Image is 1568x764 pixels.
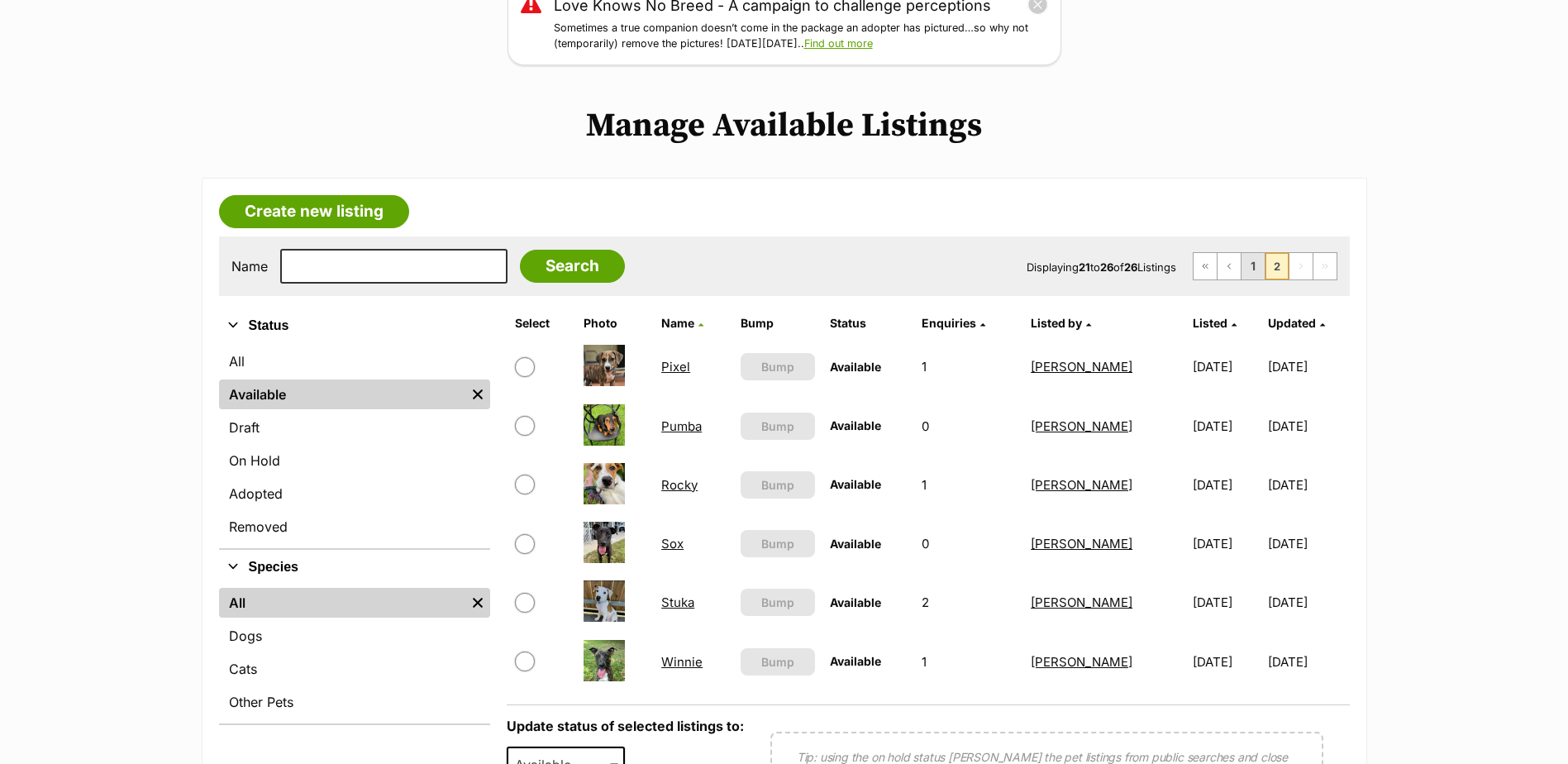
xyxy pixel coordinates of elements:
a: First page [1194,253,1217,279]
span: Page 2 [1265,253,1289,279]
a: Name [661,316,703,330]
td: 1 [915,633,1022,690]
a: Find out more [804,37,873,50]
td: [DATE] [1268,398,1348,455]
input: Search [520,250,625,283]
td: [DATE] [1268,338,1348,395]
span: Available [830,537,881,551]
span: Displaying to of Listings [1027,260,1176,274]
a: [PERSON_NAME] [1031,477,1132,493]
a: Stuka [661,594,694,610]
span: Available [830,360,881,374]
a: [PERSON_NAME] [1031,536,1132,552]
a: All [219,346,490,376]
a: Winnie [661,654,703,670]
a: [PERSON_NAME] [1031,359,1132,375]
td: [DATE] [1268,515,1348,572]
label: Update status of selected listings to: [507,718,744,734]
span: Available [830,595,881,609]
span: Listed by [1031,316,1082,330]
th: Status [823,310,913,337]
td: [DATE] [1186,515,1265,572]
a: Dogs [219,621,490,651]
button: Bump [741,530,815,557]
span: Bump [761,476,794,494]
a: Listed [1193,316,1237,330]
a: On Hold [219,446,490,475]
td: 2 [915,574,1022,631]
a: Pumba [661,418,702,434]
td: 0 [915,398,1022,455]
a: Previous page [1218,253,1241,279]
span: Listed [1193,316,1227,330]
td: [DATE] [1186,398,1265,455]
label: Name [231,259,268,274]
div: Status [219,343,490,548]
td: [DATE] [1268,456,1348,513]
div: Species [219,585,490,723]
span: Available [830,418,881,432]
span: Updated [1268,316,1316,330]
a: Updated [1268,316,1325,330]
span: Bump [761,418,794,435]
td: 1 [915,456,1022,513]
span: translation missing: en.admin.listings.index.attributes.enquiries [922,316,976,330]
td: 1 [915,338,1022,395]
a: Other Pets [219,687,490,717]
strong: 21 [1079,260,1090,274]
td: [DATE] [1186,338,1265,395]
th: Bump [734,310,822,337]
a: All [219,588,465,618]
strong: 26 [1100,260,1113,274]
span: Bump [761,653,794,671]
span: Bump [761,594,794,611]
a: Rocky [661,477,698,493]
a: Available [219,380,465,409]
td: [DATE] [1268,633,1348,690]
td: 0 [915,515,1022,572]
button: Status [219,315,490,337]
a: [PERSON_NAME] [1031,594,1132,610]
button: Bump [741,353,815,380]
button: Bump [741,589,815,616]
span: Next page [1289,253,1313,279]
nav: Pagination [1193,252,1337,280]
button: Bump [741,471,815,499]
span: Name [661,316,694,330]
span: Last page [1313,253,1337,279]
a: Listed by [1031,316,1091,330]
span: Bump [761,358,794,375]
a: Remove filter [465,588,490,618]
a: Pixel [661,359,690,375]
span: Bump [761,535,794,552]
a: [PERSON_NAME] [1031,654,1132,670]
a: Cats [219,654,490,684]
th: Photo [577,310,653,337]
button: Bump [741,413,815,440]
td: [DATE] [1186,574,1265,631]
a: Adopted [219,479,490,509]
td: [DATE] [1186,633,1265,690]
a: Remove filter [465,380,490,409]
a: Enquiries [922,316,985,330]
td: [DATE] [1268,574,1348,631]
a: Removed [219,512,490,542]
th: Select [508,310,575,337]
td: [DATE] [1186,456,1265,513]
button: Bump [741,648,815,676]
strong: 26 [1124,260,1137,274]
p: Sometimes a true companion doesn’t come in the package an adopter has pictured…so why not (tempor... [554,21,1048,52]
a: Sox [661,536,684,552]
a: Create new listing [219,195,409,228]
a: Page 1 [1242,253,1265,279]
span: Available [830,654,881,668]
button: Species [219,556,490,578]
a: [PERSON_NAME] [1031,418,1132,434]
span: Available [830,477,881,491]
a: Draft [219,413,490,442]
